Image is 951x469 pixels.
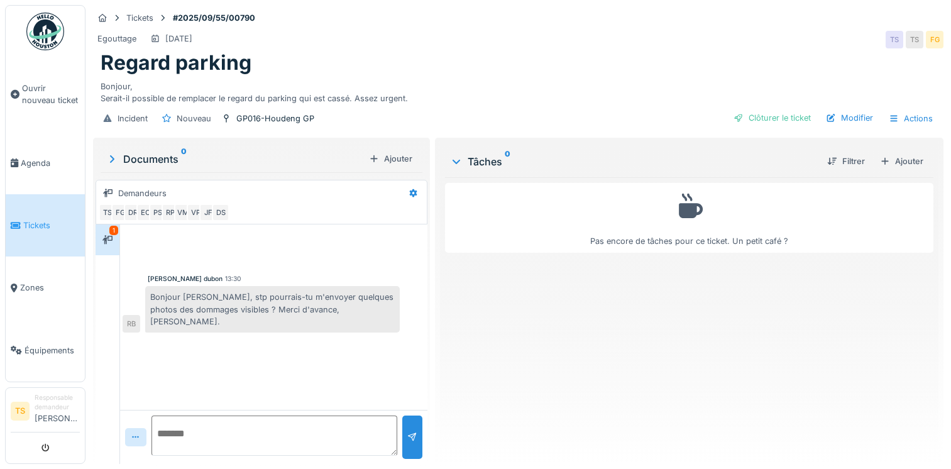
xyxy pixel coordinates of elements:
span: Équipements [25,345,80,356]
img: Badge_color-CXgf-gQk.svg [26,13,64,50]
div: TS [886,31,903,48]
div: DR [124,204,141,221]
span: Ouvrir nouveau ticket [22,82,80,106]
div: Nouveau [177,113,211,124]
div: [PERSON_NAME] dubon [148,274,223,284]
span: Agenda [21,157,80,169]
div: Pas encore de tâches pour ce ticket. Un petit café ? [453,189,925,247]
sup: 0 [181,152,187,167]
div: Ajouter [875,153,928,170]
a: Équipements [6,319,85,382]
li: [PERSON_NAME] [35,393,80,429]
div: TS [906,31,923,48]
a: Ouvrir nouveau ticket [6,57,85,132]
div: VM [174,204,192,221]
h1: Regard parking [101,51,251,75]
div: DS [212,204,229,221]
div: RB [123,315,140,333]
div: Tickets [126,12,153,24]
div: Incident [118,113,148,124]
div: Tâches [450,154,817,169]
div: Actions [883,109,938,128]
a: Agenda [6,132,85,194]
div: EC [136,204,154,221]
a: Zones [6,257,85,319]
a: TS Responsable demandeur[PERSON_NAME] [11,393,80,433]
div: 13:30 [225,274,241,284]
strong: #2025/09/55/00790 [168,12,260,24]
div: GP016-Houdeng GP [236,113,314,124]
a: Tickets [6,194,85,257]
div: PS [149,204,167,221]
div: Filtrer [822,153,870,170]
div: Documents [106,152,364,167]
div: TS [99,204,116,221]
div: Clôturer le ticket [728,109,816,126]
div: [DATE] [165,33,192,45]
span: Tickets [23,219,80,231]
sup: 0 [505,154,510,169]
div: Modifier [821,109,878,126]
div: 1 [109,226,118,235]
div: RP [162,204,179,221]
div: Egouttage [97,33,136,45]
div: VP [187,204,204,221]
div: Demandeurs [118,187,167,199]
div: FG [926,31,943,48]
div: FG [111,204,129,221]
div: Bonjour, Serait-il possible de remplacer le regard du parking qui est cassé. Assez urgent. [101,75,936,104]
div: Ajouter [364,150,417,167]
div: Bonjour [PERSON_NAME], stp pourrais-tu m'envoyer quelques photos des dommages visibles ? Merci d'... [145,286,400,333]
li: TS [11,402,30,421]
div: JF [199,204,217,221]
span: Zones [20,282,80,294]
div: Responsable demandeur [35,393,80,412]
